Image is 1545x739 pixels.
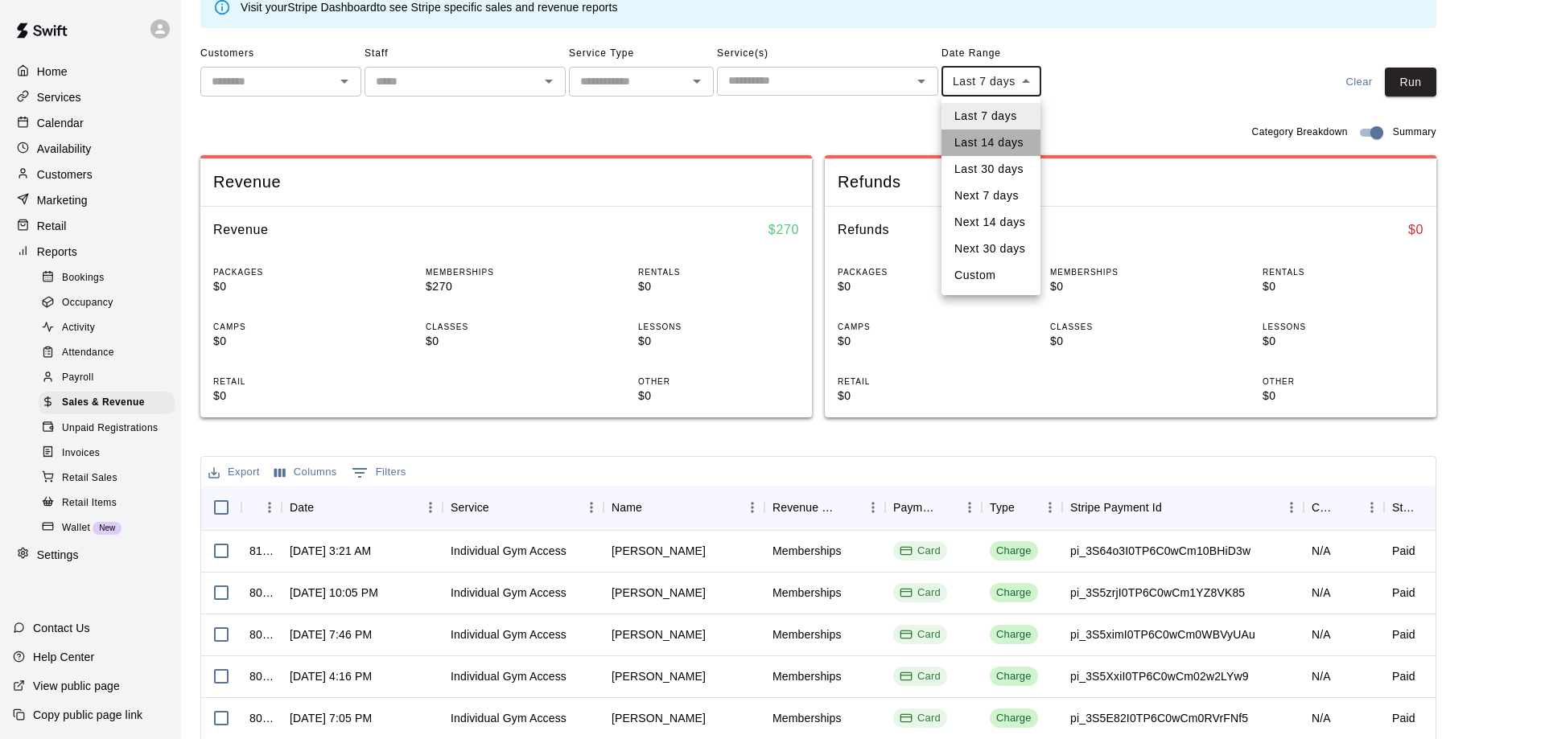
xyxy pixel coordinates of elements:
li: Last 7 days [941,103,1040,129]
li: Next 30 days [941,236,1040,262]
li: Next 14 days [941,209,1040,236]
li: Custom [941,262,1040,289]
li: Last 30 days [941,156,1040,183]
li: Next 7 days [941,183,1040,209]
li: Last 14 days [941,129,1040,156]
